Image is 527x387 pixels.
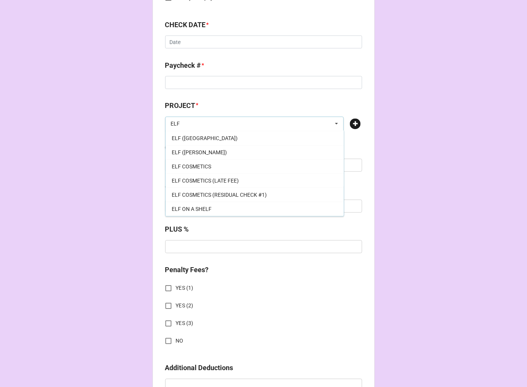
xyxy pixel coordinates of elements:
span: YES (2) [176,302,194,310]
label: PROJECT [165,101,195,111]
span: YES (1) [176,284,194,292]
span: ELF COSMETICS (RESIDUAL CHECK #1) [172,192,267,198]
label: Paycheck # [165,60,201,71]
label: Additional Deductions [165,363,233,374]
span: ELF ON A SHELF [172,206,212,212]
span: ELF COSMETICS [172,163,211,170]
span: ELF COSMETICS (LATE FEE) [172,178,239,184]
span: ELF ([GEOGRAPHIC_DATA]) [172,135,238,141]
label: CHECK DATE [165,20,206,30]
span: ELF ([PERSON_NAME]) [172,149,227,155]
span: YES (3) [176,320,194,328]
input: Date [165,36,362,49]
label: PLUS % [165,224,189,235]
span: NO [176,337,184,345]
label: Penalty Fees? [165,265,209,276]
